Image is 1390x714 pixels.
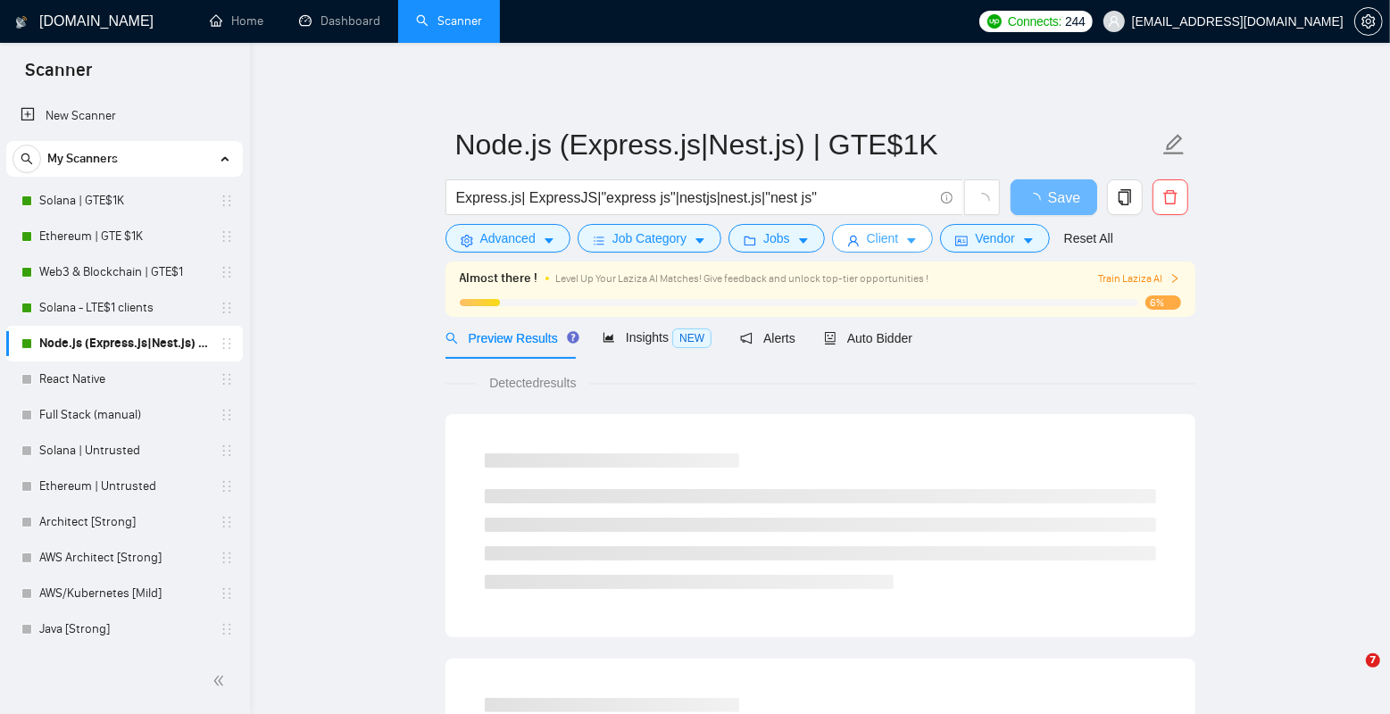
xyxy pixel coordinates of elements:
span: holder [220,336,234,351]
span: user [1108,15,1120,28]
span: Scanner [11,57,106,95]
span: right [1169,273,1180,284]
img: upwork-logo.png [987,14,1002,29]
span: folder [744,234,756,247]
span: user [847,234,860,247]
a: setting [1354,14,1383,29]
span: Vendor [975,228,1014,248]
span: holder [220,479,234,494]
span: My Scanners [47,141,118,177]
a: Ethereum | GTE $1K [39,219,209,254]
a: dashboardDashboard [299,13,380,29]
a: React Native [39,361,209,397]
a: Web3 & Blockchain | GTE$1 [39,254,209,290]
input: Scanner name... [455,122,1159,167]
a: Java [Strong] [39,611,209,647]
button: barsJob Categorycaret-down [578,224,721,253]
a: Ethereum | Untrusted [39,469,209,504]
span: double-left [212,672,230,690]
span: loading [974,193,990,209]
span: holder [220,194,234,208]
button: folderJobscaret-down [728,224,825,253]
button: settingAdvancedcaret-down [445,224,570,253]
span: holder [220,622,234,636]
span: holder [220,408,234,422]
span: holder [220,444,234,458]
li: New Scanner [6,98,243,134]
a: New Scanner [21,98,229,134]
span: Alerts [740,331,795,345]
span: info-circle [941,192,953,203]
a: homeHome [210,13,263,29]
span: copy [1108,189,1142,205]
button: setting [1354,7,1383,36]
a: AWS Architect [Strong] [39,540,209,576]
span: Level Up Your Laziza AI Matches! Give feedback and unlock top-tier opportunities ! [556,272,929,285]
span: holder [220,586,234,601]
button: userClientcaret-down [832,224,934,253]
span: Detected results [477,373,588,393]
span: bars [593,234,605,247]
span: Save [1048,187,1080,209]
span: holder [220,229,234,244]
button: search [12,145,41,173]
span: holder [220,515,234,529]
span: loading [1027,193,1048,207]
span: caret-down [543,234,555,247]
a: Solana | GTE$1K [39,183,209,219]
a: AWS/Kubernetes [Mild] [39,576,209,611]
span: area-chart [603,331,615,344]
span: robot [824,332,836,345]
span: Jobs [763,228,790,248]
input: Search Freelance Jobs... [456,187,933,209]
button: Train Laziza AI [1098,270,1180,287]
span: holder [220,372,234,386]
span: Connects: [1008,12,1061,31]
img: logo [15,8,28,37]
span: NEW [672,328,712,348]
span: caret-down [694,234,706,247]
span: setting [461,234,473,247]
span: search [13,153,40,165]
span: caret-down [1022,234,1035,247]
span: caret-down [905,234,918,247]
span: Client [867,228,899,248]
span: setting [1355,14,1382,29]
a: Node.js (Express.js|Nest.js) | GTE$1K [39,326,209,361]
span: Job Category [612,228,687,248]
a: Solana - LTE$1 clients [39,290,209,326]
span: 6% [1145,295,1181,310]
a: Reset All [1064,228,1113,248]
span: search [445,332,458,345]
a: searchScanner [416,13,482,29]
span: 244 [1065,12,1085,31]
span: idcard [955,234,968,247]
span: Almost there ! [460,269,538,288]
span: delete [1153,189,1187,205]
span: 7 [1366,653,1380,668]
span: caret-down [797,234,810,247]
span: Auto Bidder [824,331,912,345]
a: Solana | Untrusted [39,433,209,469]
a: Java [Mild] [39,647,209,683]
button: Save [1011,179,1097,215]
span: Preview Results [445,331,574,345]
a: Architect [Strong] [39,504,209,540]
span: holder [220,265,234,279]
span: notification [740,332,753,345]
span: edit [1162,133,1186,156]
a: Full Stack (manual) [39,397,209,433]
span: Advanced [480,228,536,248]
button: copy [1107,179,1143,215]
button: delete [1153,179,1188,215]
button: idcardVendorcaret-down [940,224,1049,253]
iframe: Intercom live chat [1329,653,1372,696]
span: holder [220,551,234,565]
span: Insights [603,330,712,345]
div: Tooltip anchor [565,329,581,345]
span: holder [220,301,234,315]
